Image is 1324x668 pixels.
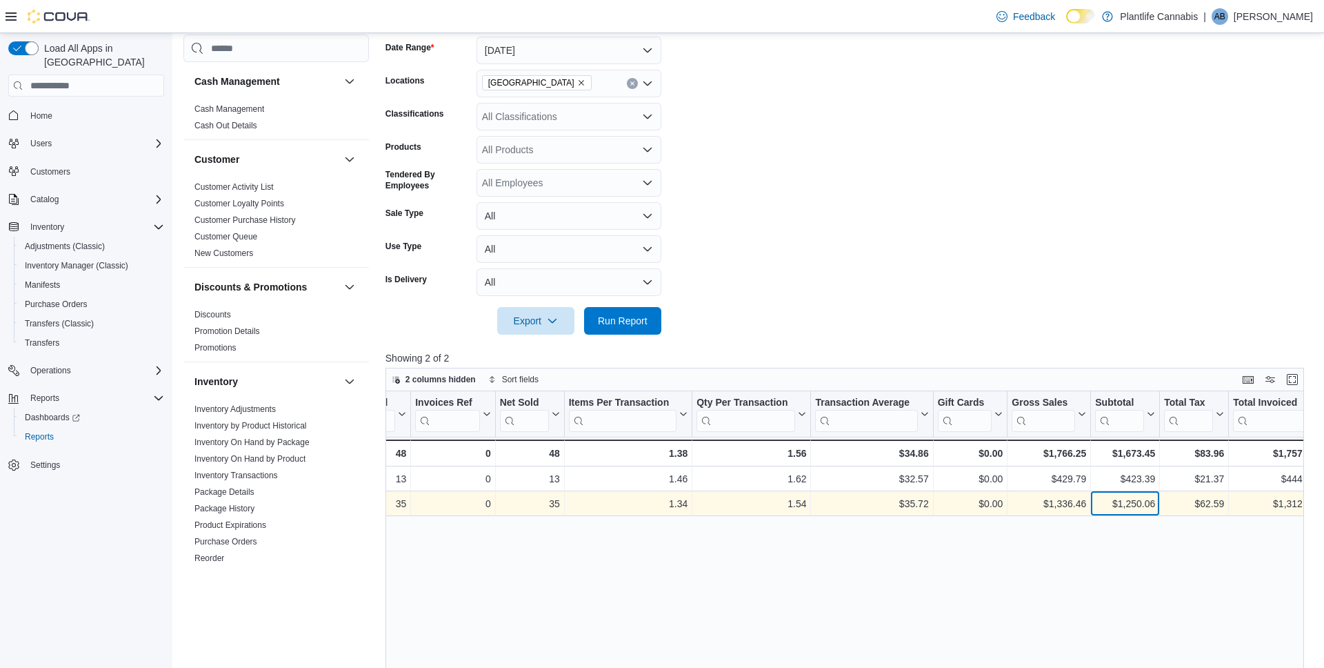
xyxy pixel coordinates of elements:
button: Operations [25,362,77,379]
button: Inventory [3,217,170,237]
span: Customers [30,166,70,177]
button: Gross Sales [1012,397,1086,432]
button: Adjustments (Classic) [14,237,170,256]
div: 0 [415,496,490,513]
span: Purchase Orders [25,299,88,310]
div: $1,250.06 [1095,496,1155,513]
span: Manifests [19,277,164,293]
div: $429.79 [1012,471,1086,488]
span: Dashboards [25,412,80,423]
span: Cash Management [194,104,264,115]
button: Total Tax [1164,397,1224,432]
div: Subtotal [1095,397,1144,410]
button: Inventory [341,373,358,390]
span: Run Report [598,314,648,328]
button: Cash Management [341,73,358,90]
a: Transfers (Classic) [19,315,99,332]
div: $1,312.65 [1233,496,1316,513]
button: Qty Per Transaction [696,397,806,432]
a: Cash Out Details [194,121,257,130]
button: Total Invoiced [1233,397,1316,432]
nav: Complex example [8,99,164,511]
span: Home [30,110,52,121]
div: Gross Sales [1012,397,1075,410]
div: $444.76 [1233,471,1316,488]
a: Customer Purchase History [194,215,296,225]
div: Customer [183,179,369,267]
div: 1.56 [696,445,806,462]
div: 35 [325,496,406,513]
div: Qty Per Transaction [696,397,795,410]
div: $1,673.45 [1095,445,1155,462]
a: Inventory Manager (Classic) [19,257,134,274]
div: 48 [499,445,559,462]
span: Reports [25,390,164,406]
button: Customer [341,151,358,168]
p: [PERSON_NAME] [1234,8,1313,25]
span: Package History [194,503,254,514]
button: Enter fullscreen [1284,371,1301,388]
div: $83.96 [1164,445,1224,462]
span: Discounts [194,309,231,320]
button: Transfers [14,333,170,353]
div: Qty Per Transaction [696,397,795,432]
div: Invoices Ref [415,397,479,410]
div: Transaction Average [815,397,917,410]
span: Customer Activity List [194,181,274,193]
button: Reports [14,427,170,446]
button: Remove Calgary - University District from selection in this group [577,79,585,87]
span: Reports [30,393,59,404]
div: $0.00 [937,445,1003,462]
div: 13 [325,471,406,488]
div: $1,757.41 [1233,445,1316,462]
span: Settings [25,456,164,473]
div: $21.37 [1164,471,1224,488]
span: Transfers [19,335,164,351]
button: Keyboard shortcuts [1240,371,1256,388]
div: Items Per Transaction [568,397,676,432]
button: Inventory Manager (Classic) [14,256,170,275]
a: Package History [194,504,254,513]
a: Promotion Details [194,326,260,336]
span: Catalog [25,191,164,208]
span: Cash Out Details [194,120,257,131]
button: Home [3,105,170,125]
button: Gift Cards [937,397,1003,432]
button: Operations [3,361,170,380]
a: Product Expirations [194,520,266,530]
span: Inventory Transactions [194,470,278,481]
a: Purchase Orders [19,296,93,313]
div: Gift Cards [937,397,992,410]
div: $1,336.46 [1012,496,1086,513]
div: $62.59 [1164,496,1224,513]
button: Sort fields [483,371,544,388]
button: Open list of options [642,177,653,188]
span: Reports [19,429,164,445]
button: Inventory [25,219,70,235]
span: Inventory by Product Historical [194,420,307,431]
button: Users [3,134,170,153]
button: Transaction Average [815,397,928,432]
button: Catalog [3,190,170,209]
a: Discounts [194,310,231,320]
a: Reorder [194,553,224,563]
span: Transfers (Classic) [19,315,164,332]
button: Items Per Transaction [568,397,688,432]
a: Feedback [991,3,1061,30]
button: Reports [3,389,170,408]
span: Purchase Orders [19,296,164,313]
span: Reorder [194,553,224,564]
a: Customer Activity List [194,182,274,192]
button: Customer [194,153,339,166]
button: Transfers (Classic) [14,314,170,333]
a: Inventory Transactions [194,471,278,480]
a: Dashboards [19,409,86,426]
span: Adjustments (Classic) [25,241,105,252]
label: Products [385,141,421,153]
div: Transaction Average [815,397,917,432]
div: 13 [500,471,560,488]
button: Invoices Ref [415,397,490,432]
label: Tendered By Employees [385,169,471,191]
a: Cash Management [194,104,264,114]
span: Home [25,106,164,124]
